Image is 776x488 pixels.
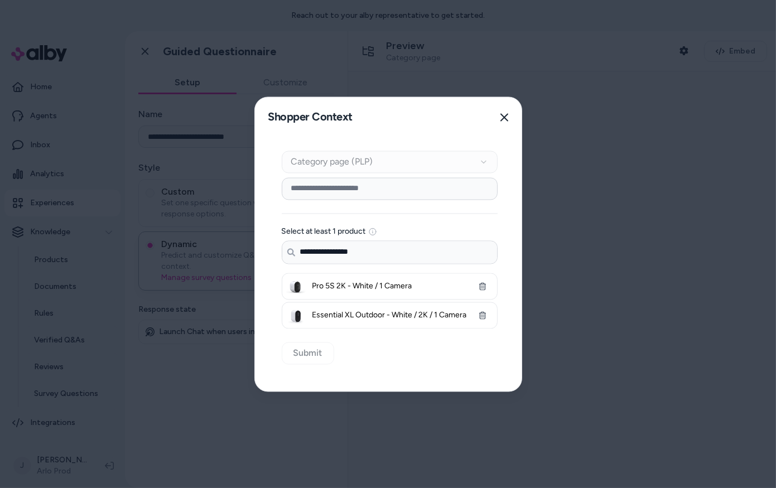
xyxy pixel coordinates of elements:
span: Essential XL Outdoor - White / 2K / 1 Camera [312,310,467,321]
label: Select at least 1 product [282,228,366,235]
span: Pro 5S 2K - White / 1 Camera [312,281,467,292]
img: Pro 5S 2K - White / 1 Camera [285,276,307,298]
h2: Shopper Context [264,106,353,129]
img: Essential XL Outdoor - White / 2K / 1 Camera [285,305,307,327]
